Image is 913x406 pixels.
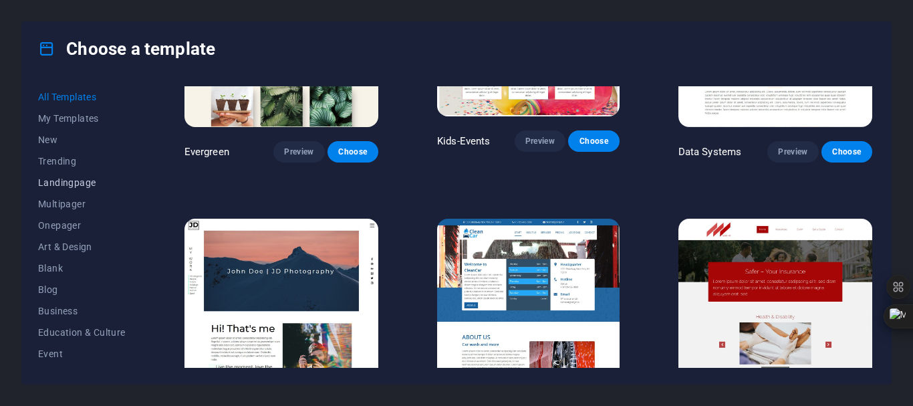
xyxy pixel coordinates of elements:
[38,199,126,209] span: Multipager
[38,258,126,279] button: Blank
[38,134,126,145] span: New
[38,177,126,188] span: Landingpage
[38,220,126,231] span: Onepager
[38,343,126,365] button: Event
[38,150,126,172] button: Trending
[38,86,126,108] button: All Templates
[832,146,862,157] span: Choose
[579,136,608,146] span: Choose
[38,306,126,316] span: Business
[38,236,126,258] button: Art & Design
[38,327,126,338] span: Education & Culture
[568,130,619,152] button: Choose
[38,365,126,386] button: Gastronomy
[38,279,126,300] button: Blog
[38,348,126,359] span: Event
[525,136,555,146] span: Preview
[328,141,378,163] button: Choose
[38,215,126,236] button: Onepager
[515,130,565,152] button: Preview
[38,38,215,60] h4: Choose a template
[38,113,126,124] span: My Templates
[338,146,368,157] span: Choose
[437,219,620,387] img: CleanCar
[38,156,126,167] span: Trending
[38,129,126,150] button: New
[284,146,313,157] span: Preview
[38,92,126,102] span: All Templates
[767,141,818,163] button: Preview
[273,141,324,163] button: Preview
[38,172,126,193] button: Landingpage
[38,108,126,129] button: My Templates
[821,141,872,163] button: Choose
[38,322,126,343] button: Education & Culture
[38,284,126,295] span: Blog
[184,145,229,159] p: Evergreen
[38,241,126,252] span: Art & Design
[184,219,378,398] img: JD Photography
[38,263,126,274] span: Blank
[678,219,872,398] img: Safer
[38,300,126,322] button: Business
[437,134,491,148] p: Kids-Events
[678,145,742,159] p: Data Systems
[38,193,126,215] button: Multipager
[778,146,807,157] span: Preview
